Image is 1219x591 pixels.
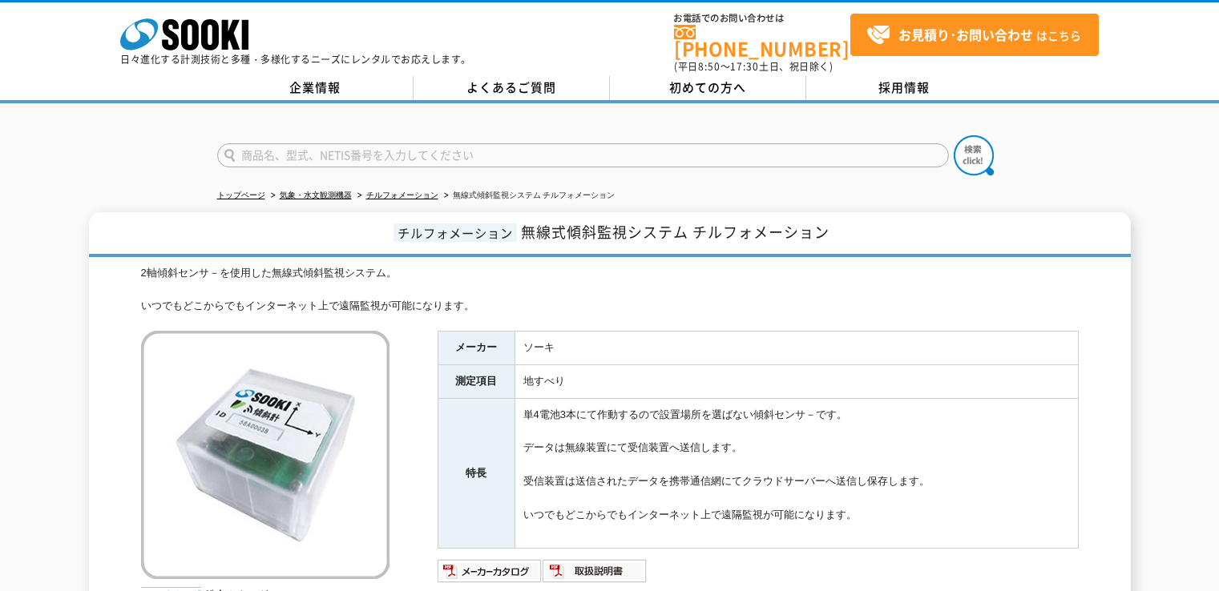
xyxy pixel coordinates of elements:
a: 取扱説明書 [543,569,648,581]
a: チルフォメーション [366,191,438,199]
span: 初めての方へ [669,78,746,96]
th: メーカー [438,332,515,365]
td: ソーキ [515,332,1078,365]
span: はこちら [866,23,1081,47]
img: btn_search.png [954,135,994,175]
strong: お見積り･お問い合わせ [898,25,1033,44]
span: 8:50 [698,59,721,74]
a: 初めての方へ [610,76,806,100]
input: 商品名、型式、NETIS番号を入力してください [217,143,949,167]
a: お見積り･お問い合わせはこちら [850,14,1099,56]
img: メーカーカタログ [438,558,543,584]
a: メーカーカタログ [438,569,543,581]
div: 2軸傾斜センサ－を使用した無線式傾斜監視システム。 いつでもどこからでもインターネット上で遠隔監視が可能になります。 [141,265,1079,315]
span: (平日 ～ 土日、祝日除く) [674,59,833,74]
span: チルフォメーション [394,223,517,242]
img: 取扱説明書 [543,558,648,584]
a: [PHONE_NUMBER] [674,25,850,58]
span: お電話でのお問い合わせは [674,14,850,23]
span: 17:30 [730,59,759,74]
img: 無線式傾斜監視システム チルフォメーション [141,331,390,579]
th: 特長 [438,398,515,548]
li: 無線式傾斜監視システム チルフォメーション [441,187,616,204]
p: 日々進化する計測技術と多種・多様化するニーズにレンタルでお応えします。 [120,54,471,64]
a: よくあるご質問 [414,76,610,100]
a: 気象・水文観測機器 [280,191,352,199]
a: 採用情報 [806,76,1003,100]
a: トップページ [217,191,265,199]
a: 企業情報 [217,76,414,100]
td: 単4電池3本にて作動するので設置場所を選ばない傾斜センサ－です。 データは無線装置にて受信装置へ送信します。 受信装置は送信されたデータを携帯通信網にてクラウドサーバーへ送信し保存します。 いつ... [515,398,1078,548]
span: 無線式傾斜監視システム チルフォメーション [521,221,829,243]
td: 地すべり [515,365,1078,399]
th: 測定項目 [438,365,515,399]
